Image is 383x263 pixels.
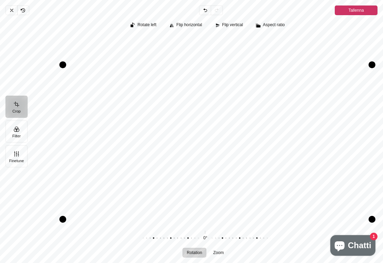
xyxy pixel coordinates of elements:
[176,23,202,27] span: Flip horizontal
[33,15,383,263] div: Crop
[6,96,28,118] button: Crop
[252,21,289,30] button: Aspect ratio
[349,6,364,14] span: Tallenna
[213,251,224,255] span: Zoom
[63,216,372,223] div: Drag bottom
[6,145,28,167] button: Finetune
[127,21,161,30] button: Rotate left
[335,6,377,15] button: Tallenna
[263,23,284,27] span: Aspect ratio
[59,65,66,219] div: Drag left
[6,120,28,143] button: Filter
[328,235,377,257] inbox-online-store-chat: Shopify-verkkokaupan chatti
[137,23,156,27] span: Rotate left
[166,21,206,30] button: Flip horizontal
[63,61,372,68] div: Drag top
[212,21,247,30] button: Flip vertical
[222,23,243,27] span: Flip vertical
[187,251,202,255] span: Rotation
[369,65,375,219] div: Drag right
